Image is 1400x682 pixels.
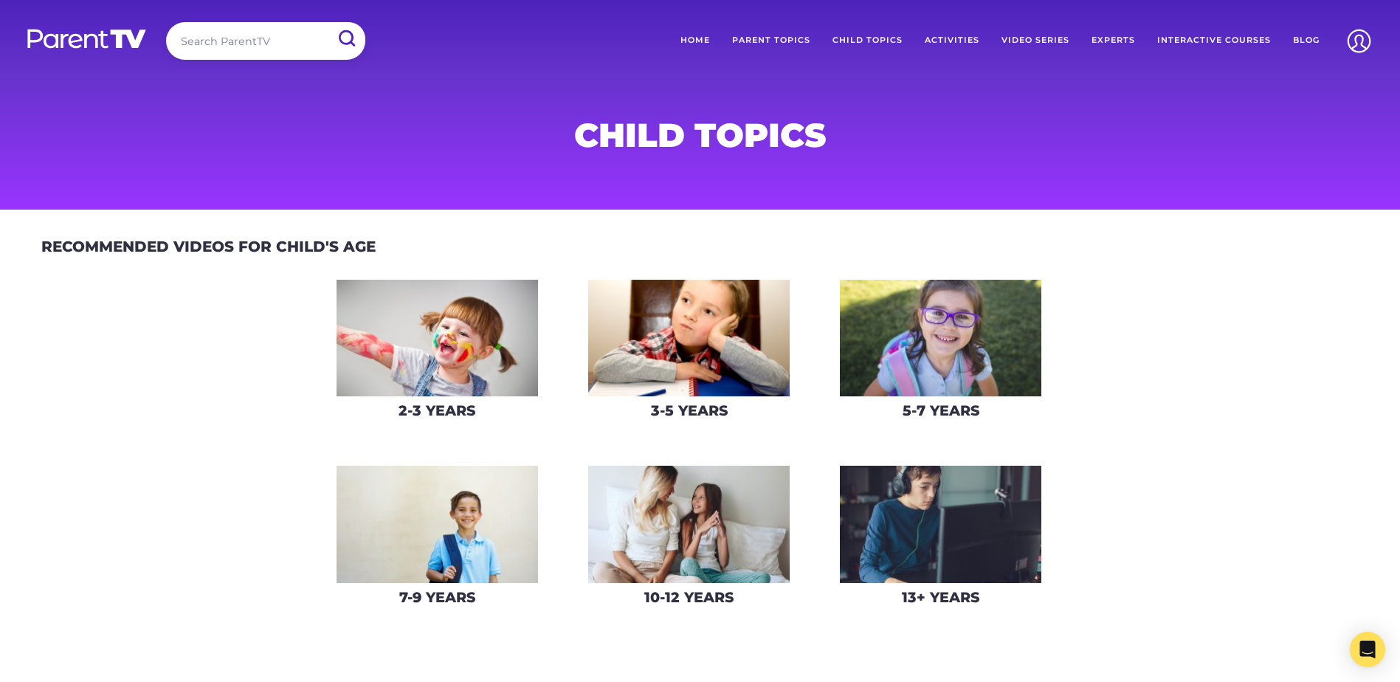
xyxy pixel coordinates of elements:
[1282,22,1331,59] a: Blog
[1350,632,1385,667] div: Open Intercom Messenger
[990,22,1080,59] a: Video Series
[821,22,914,59] a: Child Topics
[41,238,376,255] h2: Recommended videos for child's age
[902,589,979,606] h3: 13+ Years
[914,22,990,59] a: Activities
[1340,22,1378,60] img: Account
[587,465,790,616] a: 10-12 Years
[588,466,790,583] img: AdobeStock_108431310-275x160.jpeg
[588,280,790,397] img: parenttv-flyer-convert-275x160.jpg
[587,279,790,430] a: 3-5 Years
[669,22,721,59] a: Home
[26,28,148,49] img: parenttv-logo-white.4c85aaf.svg
[399,589,475,606] h3: 7-9 Years
[651,402,728,419] h3: 3-5 Years
[839,465,1042,616] a: 13+ Years
[1080,22,1146,59] a: Experts
[399,402,475,419] h3: 2-3 Years
[337,466,538,583] img: iStock-902391140_super-275x160.jpg
[166,22,365,60] input: Search ParentTV
[336,279,539,430] a: 2-3 Years
[840,280,1041,397] img: iStock-609791422_super-275x160.jpg
[903,402,979,419] h3: 5-7 Years
[336,465,539,616] a: 7-9 Years
[1146,22,1282,59] a: Interactive Courses
[345,120,1056,150] h1: Child Topics
[839,279,1042,430] a: 5-7 Years
[327,22,365,55] input: Submit
[644,589,734,606] h3: 10-12 Years
[721,22,821,59] a: Parent Topics
[840,466,1041,583] img: AdobeStock_181370851-275x160.jpeg
[337,280,538,397] img: AdobeStock_52551224-e1557294252315-275x160.jpeg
